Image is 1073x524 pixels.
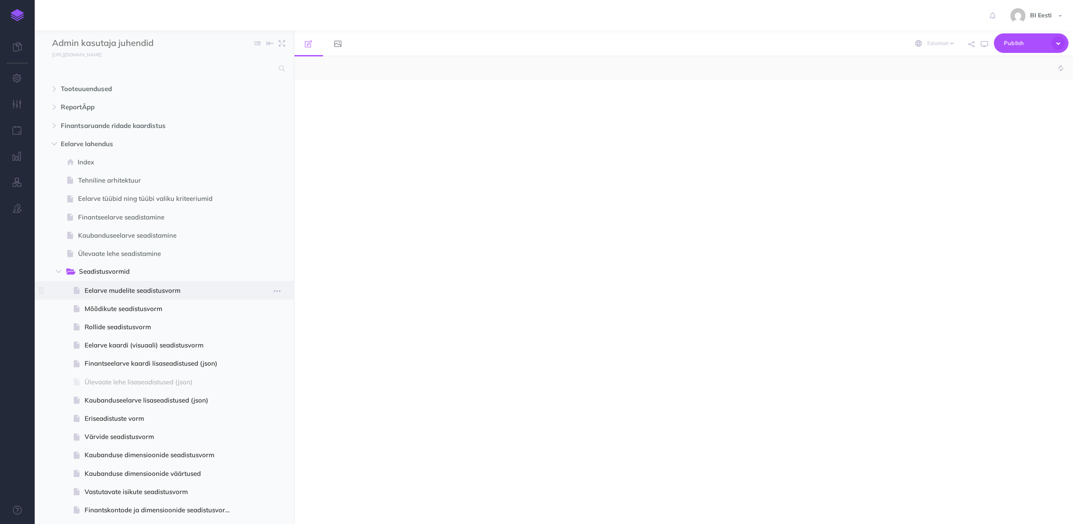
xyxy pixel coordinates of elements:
[52,37,154,50] input: Documentation Name
[78,212,242,223] span: Finantseelarve seadistamine
[79,266,229,278] span: Seadistusvormid
[994,33,1069,53] button: Publish
[78,249,242,259] span: Ülevaate lehe seadistamine
[11,9,24,21] img: logo-mark.svg
[78,230,242,241] span: Kaubanduseelarve seadistamine
[35,50,110,59] a: [URL][DOMAIN_NAME]
[61,121,231,131] span: Finantsaruande ridade kaardistus
[85,358,242,369] span: Finantseelarve kaardi lisaseadistused (json)
[85,450,242,460] span: Kaubanduse dimensioonide seadistusvorm
[61,84,231,94] span: Tooteuuendused
[61,102,231,112] span: ReportÄpp
[85,340,242,350] span: Eelarve kaardi (visuaali) seadistusvorm
[1026,11,1056,19] span: BI Eesti
[85,285,242,296] span: Eelarve mudelite seadistusvorm
[78,193,242,204] span: Eelarve tüübid ning tüübi valiku kriteeriumid
[85,322,242,332] span: Rollide seadistusvorm
[52,61,274,76] input: Search
[85,432,242,442] span: Värvide seadistusvorm
[1011,8,1026,23] img: 9862dc5e82047a4d9ba6d08c04ce6da6.jpg
[1004,36,1047,50] span: Publish
[61,139,231,149] span: Eelarve lahendus
[85,505,242,515] span: Finantskontode ja dimensioonide seadistusvormid
[85,487,242,497] span: Vastutavate isikute seadistusvorm
[85,395,242,406] span: Kaubanduseelarve lisaseadistused (json)
[78,157,242,167] span: Index
[78,175,242,186] span: Tehniline arhitektuur
[52,52,101,58] small: [URL][DOMAIN_NAME]
[85,413,242,424] span: Eriseadistuste vorm
[85,468,242,479] span: Kaubanduse dimensioonide väärtused
[85,304,242,314] span: Mõõdikute seadistusvorm
[85,377,242,387] span: Ülevaate lehe lisaseadistused (json)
